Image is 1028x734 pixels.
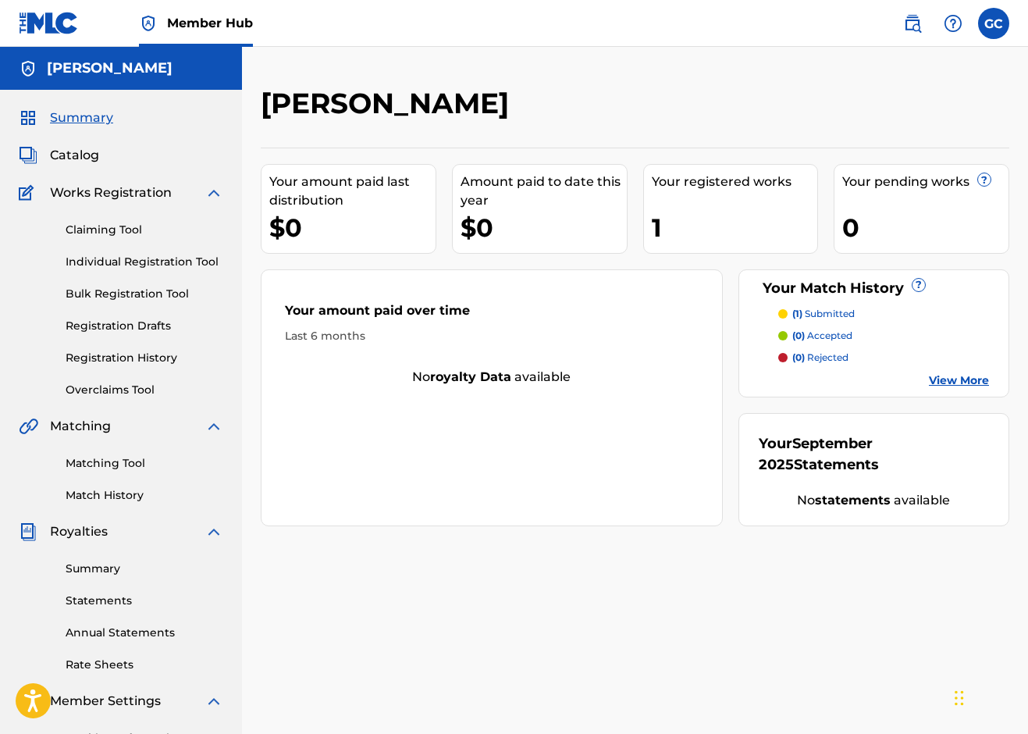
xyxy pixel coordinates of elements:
img: help [944,14,962,33]
a: Registration Drafts [66,318,223,334]
img: MLC Logo [19,12,79,34]
a: (0) accepted [778,329,989,343]
span: (1) [792,308,802,319]
p: submitted [792,307,855,321]
a: Statements [66,593,223,609]
h5: Gabriel Cummings [47,59,173,77]
img: expand [205,417,223,436]
span: Member Settings [50,692,161,711]
div: User Menu [978,8,1009,39]
div: $0 [269,210,436,245]
img: expand [205,183,223,202]
div: Help [937,8,969,39]
span: (0) [792,330,805,341]
iframe: Chat Widget [950,659,1028,734]
a: Individual Registration Tool [66,254,223,270]
strong: statements [815,493,891,508]
img: Top Rightsholder [139,14,158,33]
div: Drag [955,675,964,722]
div: Your amount paid over time [285,301,699,328]
img: Summary [19,109,37,127]
a: View More [929,372,989,389]
a: Public Search [897,8,928,39]
img: Works Registration [19,183,39,202]
img: expand [205,522,223,541]
img: expand [205,692,223,711]
img: Accounts [19,59,37,78]
a: Bulk Registration Tool [66,286,223,302]
a: (0) rejected [778,351,989,365]
img: Royalties [19,522,37,541]
img: search [903,14,922,33]
span: Member Hub [167,14,253,32]
a: (1) submitted [778,307,989,321]
div: Amount paid to date this year [461,173,627,210]
div: No available [759,491,989,510]
div: Your amount paid last distribution [269,173,436,210]
a: Overclaims Tool [66,382,223,398]
img: Matching [19,417,38,436]
a: Match History [66,487,223,504]
p: rejected [792,351,848,365]
span: Royalties [50,522,108,541]
strong: royalty data [430,369,511,384]
a: SummarySummary [19,109,113,127]
img: Catalog [19,146,37,165]
h2: [PERSON_NAME] [261,86,517,121]
a: Rate Sheets [66,657,223,673]
span: September 2025 [759,435,873,473]
div: No available [261,368,722,387]
span: Catalog [50,146,99,165]
iframe: Resource Center [984,484,1028,613]
p: accepted [792,329,852,343]
a: Annual Statements [66,625,223,641]
span: Matching [50,417,111,436]
a: Claiming Tool [66,222,223,238]
div: $0 [461,210,627,245]
div: Your Match History [759,278,989,299]
div: Your registered works [652,173,818,191]
span: Works Registration [50,183,172,202]
a: Registration History [66,350,223,366]
div: Last 6 months [285,328,699,344]
span: Summary [50,109,113,127]
div: Your pending works [842,173,1008,191]
span: ? [912,279,925,291]
a: Summary [66,561,223,577]
div: 0 [842,210,1008,245]
span: ? [978,173,991,186]
a: Matching Tool [66,455,223,472]
div: Your Statements [759,433,989,476]
div: 1 [652,210,818,245]
span: (0) [792,351,805,363]
a: CatalogCatalog [19,146,99,165]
